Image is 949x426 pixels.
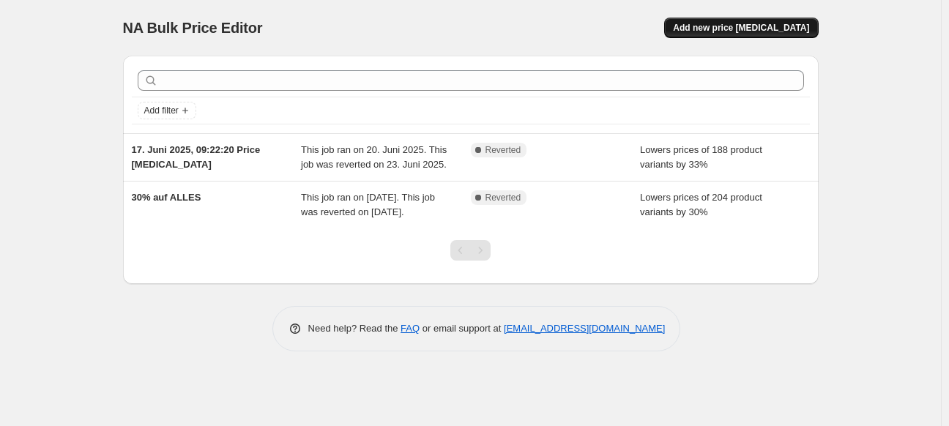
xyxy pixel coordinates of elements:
[485,192,521,203] span: Reverted
[504,323,665,334] a: [EMAIL_ADDRESS][DOMAIN_NAME]
[144,105,179,116] span: Add filter
[673,22,809,34] span: Add new price [MEDICAL_DATA]
[420,323,504,334] span: or email support at
[401,323,420,334] a: FAQ
[301,192,435,217] span: This job ran on [DATE]. This job was reverted on [DATE].
[450,240,491,261] nav: Pagination
[132,192,201,203] span: 30% auf ALLES
[640,144,762,170] span: Lowers prices of 188 product variants by 33%
[132,144,261,170] span: 17. Juni 2025, 09:22:20 Price [MEDICAL_DATA]
[123,20,263,36] span: NA Bulk Price Editor
[308,323,401,334] span: Need help? Read the
[301,144,447,170] span: This job ran on 20. Juni 2025. This job was reverted on 23. Juni 2025.
[138,102,196,119] button: Add filter
[485,144,521,156] span: Reverted
[640,192,762,217] span: Lowers prices of 204 product variants by 30%
[664,18,818,38] button: Add new price [MEDICAL_DATA]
